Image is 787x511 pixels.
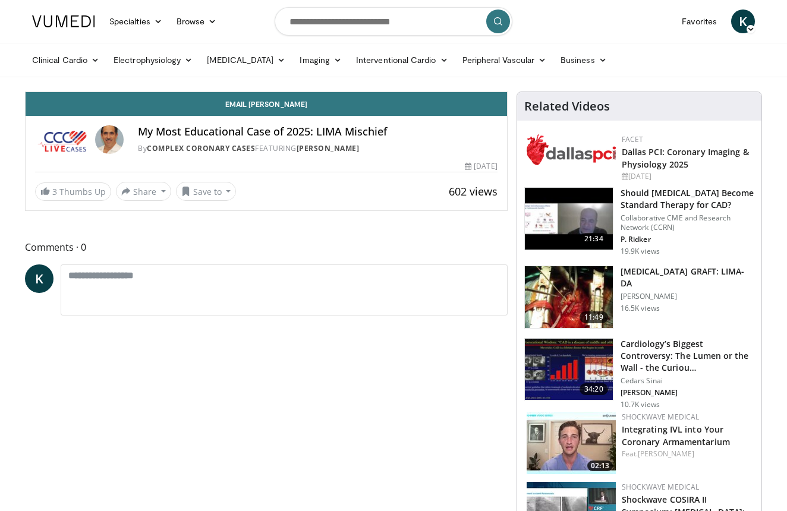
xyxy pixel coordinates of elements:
span: 34:20 [580,383,608,395]
a: Imaging [292,48,349,72]
a: Email [PERSON_NAME] [26,92,507,116]
h4: My Most Educational Case of 2025: LIMA Mischief [138,125,497,138]
a: Shockwave Medical [622,482,700,492]
a: Favorites [675,10,724,33]
p: 19.9K views [621,247,660,256]
h3: Cardiology’s Biggest Controversy: The Lumen or the Wall - the Curiou… [621,338,754,374]
img: 939357b5-304e-4393-95de-08c51a3c5e2a.png.150x105_q85_autocrop_double_scale_upscale_version-0.2.png [527,134,616,165]
span: 02:13 [587,460,613,471]
div: By FEATURING [138,143,497,154]
a: Clinical Cardio [25,48,106,72]
a: Business [553,48,614,72]
h3: [MEDICAL_DATA] GRAFT: LIMA-DA [621,266,754,289]
a: 02:13 [527,412,616,474]
button: Save to [176,182,237,201]
a: FACET [622,134,644,144]
a: [PERSON_NAME] [638,449,694,459]
a: Shockwave Medical [622,412,700,422]
img: eb63832d-2f75-457d-8c1a-bbdc90eb409c.150x105_q85_crop-smart_upscale.jpg [525,188,613,250]
img: adf1c163-93e5-45e2-b520-fc626b6c9d57.150x105_q85_crop-smart_upscale.jpg [527,412,616,474]
p: P. Ridker [621,235,754,244]
p: Collaborative CME and Research Network (CCRN) [621,213,754,232]
a: 3 Thumbs Up [35,182,111,201]
span: 602 views [449,184,498,198]
span: 11:49 [580,311,608,323]
p: [PERSON_NAME] [621,388,754,398]
img: d453240d-5894-4336-be61-abca2891f366.150x105_q85_crop-smart_upscale.jpg [525,339,613,400]
p: 10.7K views [621,400,660,409]
div: [DATE] [622,171,752,182]
img: Complex Coronary Cases [35,125,90,154]
p: Cedars Sinai [621,376,754,386]
a: Browse [169,10,224,33]
a: [PERSON_NAME] [297,143,360,153]
a: 34:20 Cardiology’s Biggest Controversy: The Lumen or the Wall - the Curiou… Cedars Sinai [PERSON_... [524,338,754,409]
a: Complex Coronary Cases [147,143,255,153]
a: Interventional Cardio [349,48,455,72]
button: Share [116,182,171,201]
p: [PERSON_NAME] [621,292,754,301]
a: 21:34 Should [MEDICAL_DATA] Become Standard Therapy for CAD? Collaborative CME and Research Netwo... [524,187,754,256]
a: K [25,264,53,293]
a: Electrophysiology [106,48,200,72]
div: [DATE] [465,161,497,172]
p: 16.5K views [621,304,660,313]
a: Integrating IVL into Your Coronary Armamentarium [622,424,730,447]
img: feAgcbrvkPN5ynqH4xMDoxOjA4MTsiGN.150x105_q85_crop-smart_upscale.jpg [525,266,613,328]
a: Peripheral Vascular [455,48,553,72]
h4: Related Videos [524,99,610,113]
h3: Should [MEDICAL_DATA] Become Standard Therapy for CAD? [621,187,754,211]
a: Specialties [102,10,169,33]
span: Comments 0 [25,239,508,255]
a: Dallas PCI: Coronary Imaging & Physiology 2025 [622,146,749,170]
img: Avatar [95,125,124,154]
span: 3 [52,186,57,197]
div: Feat. [622,449,752,459]
span: 21:34 [580,233,608,245]
img: VuMedi Logo [32,15,95,27]
a: [MEDICAL_DATA] [200,48,292,72]
input: Search topics, interventions [275,7,512,36]
a: K [731,10,755,33]
a: 11:49 [MEDICAL_DATA] GRAFT: LIMA-DA [PERSON_NAME] 16.5K views [524,266,754,329]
